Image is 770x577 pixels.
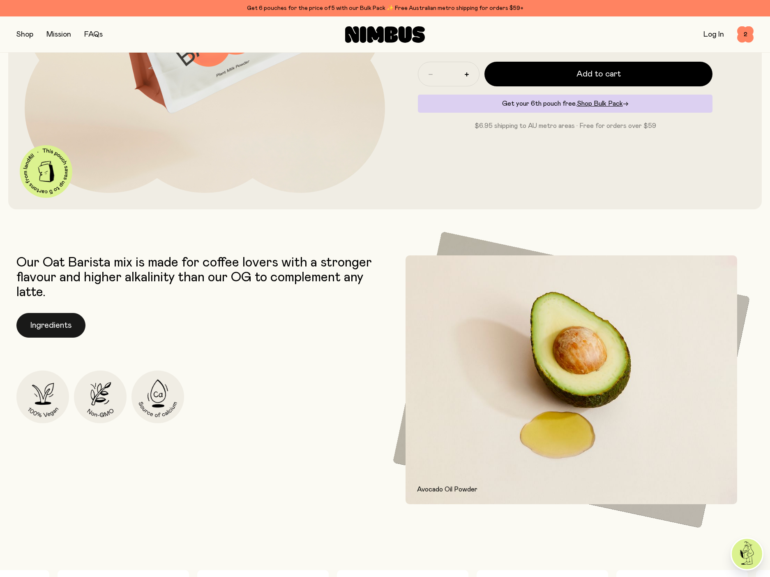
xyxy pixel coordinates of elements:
img: Avocado and avocado oil [406,255,737,504]
p: Avocado Oil Powder [417,484,726,494]
div: Get your 6th pouch free. [418,95,712,113]
a: Shop Bulk Pack→ [577,100,629,107]
button: Ingredients [16,313,85,338]
a: Log In [703,31,724,38]
p: $6.95 shipping to AU metro areas · Free for orders over $59 [418,121,712,131]
span: Add to cart [576,68,621,80]
button: Add to cart [484,62,712,86]
a: Mission [46,31,71,38]
a: FAQs [84,31,103,38]
button: 2 [737,26,754,43]
div: Get 6 pouches for the price of 5 with our Bulk Pack ✨ Free Australian metro shipping for orders $59+ [16,3,754,13]
p: Our Oat Barista mix is made for coffee lovers with a stronger flavour and higher alkalinity than ... [16,255,381,300]
img: agent [732,539,762,569]
span: Shop Bulk Pack [577,100,623,107]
